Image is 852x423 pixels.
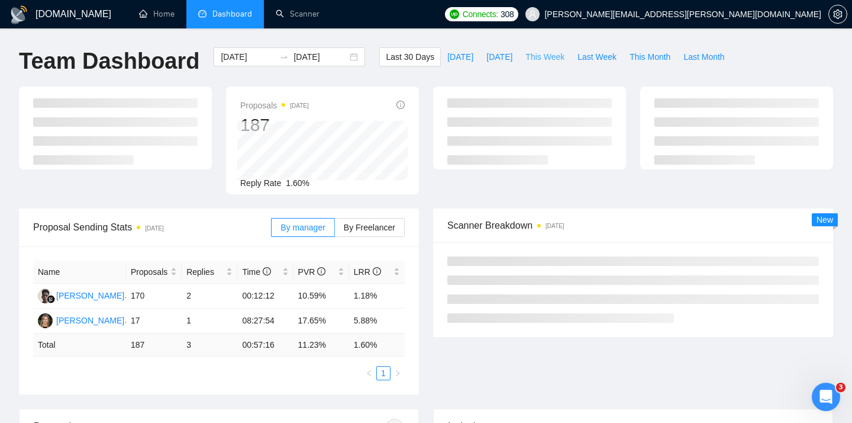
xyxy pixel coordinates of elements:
[9,5,28,24] img: logo
[279,52,289,62] span: swap-right
[293,50,347,63] input: End date
[373,267,381,275] span: info-circle
[221,50,275,63] input: Start date
[366,370,373,377] span: left
[836,383,845,392] span: 3
[677,47,731,66] button: Last Month
[828,5,847,24] button: setting
[344,223,395,232] span: By Freelancer
[126,284,182,309] td: 170
[362,366,376,380] button: left
[131,265,168,278] span: Proposals
[362,366,376,380] li: Previous Page
[279,52,289,62] span: to
[386,50,434,63] span: Last 30 Days
[242,267,270,277] span: Time
[394,370,401,377] span: right
[237,309,293,334] td: 08:27:54
[630,50,670,63] span: This Month
[33,220,271,235] span: Proposal Sending Stats
[276,9,319,19] a: searchScanner
[828,9,847,19] a: setting
[447,218,819,233] span: Scanner Breakdown
[182,309,237,334] td: 1
[450,9,459,19] img: upwork-logo.png
[38,290,124,300] a: AK[PERSON_NAME]
[33,261,126,284] th: Name
[571,47,623,66] button: Last Week
[126,309,182,334] td: 17
[349,284,405,309] td: 1.18%
[293,334,349,357] td: 11.23 %
[126,334,182,357] td: 187
[38,315,124,325] a: IM[PERSON_NAME]
[623,47,677,66] button: This Month
[198,9,206,18] span: dashboard
[280,223,325,232] span: By manager
[528,10,537,18] span: user
[683,50,724,63] span: Last Month
[38,289,53,303] img: AK
[290,102,308,109] time: [DATE]
[447,50,473,63] span: [DATE]
[33,334,126,357] td: Total
[212,9,252,19] span: Dashboard
[390,366,405,380] li: Next Page
[354,267,381,277] span: LRR
[126,261,182,284] th: Proposals
[286,178,309,188] span: 1.60%
[396,101,405,109] span: info-circle
[501,8,514,21] span: 308
[293,284,349,309] td: 10.59%
[182,334,237,357] td: 3
[38,313,53,328] img: IM
[263,267,271,275] span: info-circle
[349,309,405,334] td: 5.88%
[56,314,124,327] div: [PERSON_NAME]
[525,50,564,63] span: This Week
[441,47,480,66] button: [DATE]
[47,295,55,303] img: gigradar-bm.png
[240,178,281,188] span: Reply Rate
[56,289,124,302] div: [PERSON_NAME]
[240,114,309,136] div: 187
[379,47,441,66] button: Last 30 Days
[390,366,405,380] button: right
[812,383,840,411] iframe: Intercom live chat
[519,47,571,66] button: This Week
[376,366,390,380] li: 1
[237,334,293,357] td: 00:57:16
[293,309,349,334] td: 17.65%
[349,334,405,357] td: 1.60 %
[19,47,199,75] h1: Team Dashboard
[317,267,325,275] span: info-circle
[816,215,833,225] span: New
[145,225,163,232] time: [DATE]
[577,50,617,63] span: Last Week
[186,265,224,278] span: Replies
[182,284,237,309] td: 2
[480,47,519,66] button: [DATE]
[182,261,237,284] th: Replies
[139,9,175,19] a: homeHome
[463,8,498,21] span: Connects:
[377,367,390,380] a: 1
[237,284,293,309] td: 00:12:12
[546,223,564,229] time: [DATE]
[298,267,326,277] span: PVR
[240,98,309,113] span: Proposals
[486,50,512,63] span: [DATE]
